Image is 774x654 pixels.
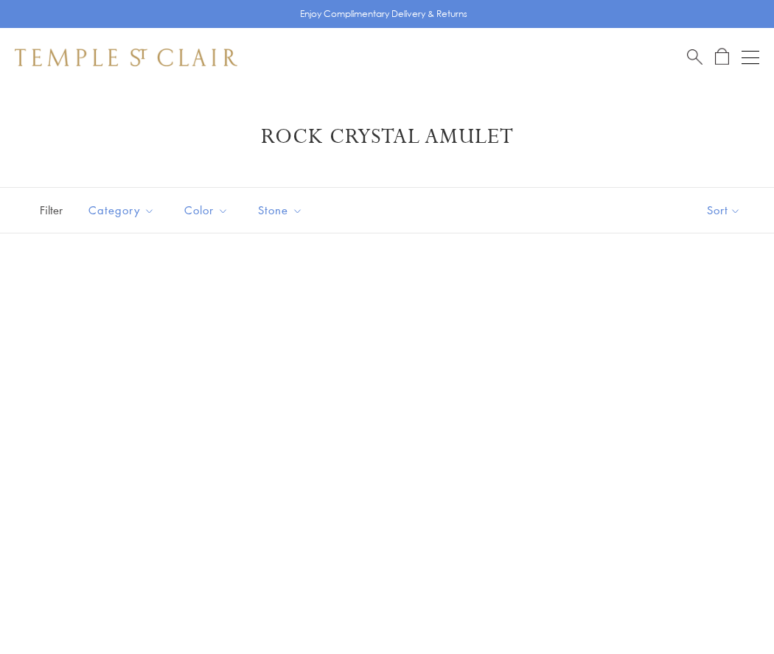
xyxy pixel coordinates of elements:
[173,194,240,227] button: Color
[742,49,759,66] button: Open navigation
[15,49,237,66] img: Temple St. Clair
[300,7,467,21] p: Enjoy Complimentary Delivery & Returns
[247,194,314,227] button: Stone
[37,124,737,150] h1: Rock Crystal Amulet
[715,48,729,66] a: Open Shopping Bag
[77,194,166,227] button: Category
[177,201,240,219] span: Color
[687,48,702,66] a: Search
[674,188,774,233] button: Show sort by
[81,201,166,219] span: Category
[251,201,314,219] span: Stone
